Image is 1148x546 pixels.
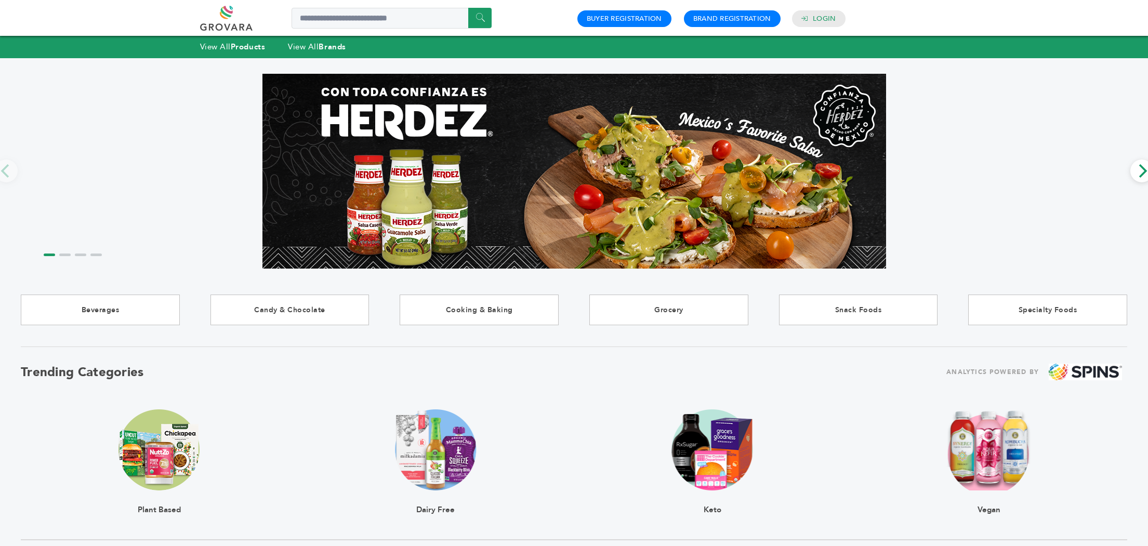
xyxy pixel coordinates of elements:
[118,409,200,490] img: claim_plant_based Trending Image
[813,14,836,23] a: Login
[672,409,753,490] img: claim_ketogenic Trending Image
[589,295,748,325] a: Grocery
[21,364,144,381] h2: Trending Categories
[395,490,476,513] div: Dairy Free
[292,8,492,29] input: Search a product or brand...
[59,254,71,256] li: Page dot 2
[288,42,346,52] a: View AllBrands
[200,42,266,52] a: View AllProducts
[262,74,886,269] img: Marketplace Top Banner 1
[968,295,1127,325] a: Specialty Foods
[75,254,86,256] li: Page dot 3
[400,295,559,325] a: Cooking & Baking
[693,14,771,23] a: Brand Registration
[118,490,200,513] div: Plant Based
[779,295,938,325] a: Snack Foods
[946,366,1039,379] span: ANALYTICS POWERED BY
[231,42,265,52] strong: Products
[90,254,102,256] li: Page dot 4
[672,490,753,513] div: Keto
[587,14,662,23] a: Buyer Registration
[395,409,476,490] img: claim_dairy_free Trending Image
[947,409,1031,490] img: claim_vegan Trending Image
[44,254,55,256] li: Page dot 1
[319,42,346,52] strong: Brands
[210,295,370,325] a: Candy & Chocolate
[947,490,1031,513] div: Vegan
[1049,364,1122,381] img: spins.png
[21,295,180,325] a: Beverages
